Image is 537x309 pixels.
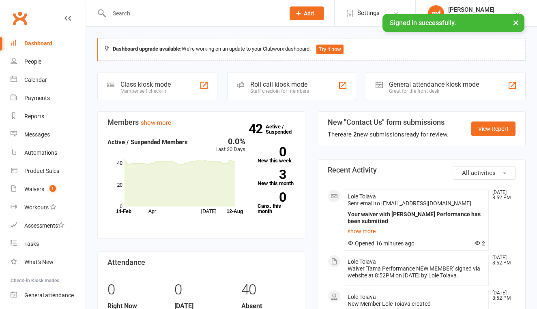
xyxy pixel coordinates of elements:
a: General attendance kiosk mode [11,286,86,305]
strong: Dashboard upgrade available: [113,46,182,52]
div: General attendance kiosk mode [389,81,479,88]
div: [PERSON_NAME] [448,6,496,13]
strong: 0 [258,146,286,158]
strong: 3 [258,168,286,181]
div: Your waiver with [PERSON_NAME] Performance has been submitted [348,211,485,225]
h3: New "Contact Us" form submissions [328,118,449,126]
a: Dashboard [11,34,86,53]
div: Dashboard [24,40,52,47]
span: Signed in successfully. [390,19,456,27]
strong: Active / Suspended Members [107,139,188,146]
button: × [509,14,523,31]
div: Great for the front desk [389,88,479,94]
h3: Attendance [107,258,295,266]
div: New Member Lole Toiava created [348,300,485,307]
div: Tama Performance [448,13,496,21]
strong: 42 [249,123,266,135]
button: Add [290,6,324,20]
a: Tasks [11,235,86,253]
div: Class kiosk mode [120,81,171,88]
span: Lole Toiava [348,294,376,300]
a: Automations [11,144,86,162]
span: Lole Toiava [348,258,376,265]
div: Last 30 Days [215,137,245,154]
span: Sent email to [EMAIL_ADDRESS][DOMAIN_NAME] [348,200,471,207]
div: Assessments [24,222,64,229]
a: 0New this week [258,147,295,163]
div: People [24,58,41,65]
div: mf [428,5,444,21]
div: Messages [24,131,50,138]
span: Add [304,10,314,17]
span: 2 [475,240,485,247]
a: 42Active / Suspended [266,118,301,141]
span: 1 [49,185,56,192]
div: Staff check-in for members [250,88,309,94]
a: People [11,53,86,71]
a: Payments [11,89,86,107]
a: Waivers 1 [11,180,86,198]
a: Calendar [11,71,86,89]
div: 0.0% [215,137,245,145]
div: What's New [24,259,54,265]
div: Waiver 'Tama Performance NEW MEMBER' signed via website at 8:52PM on [DATE] by Lole Toiava. [348,265,485,279]
div: There are new submissions ready for review. [328,130,449,139]
a: Clubworx [10,8,30,28]
span: Lole Toiava [348,193,376,200]
div: Roll call kiosk mode [250,81,309,88]
strong: 2 [353,131,357,138]
div: Workouts [24,204,49,211]
input: Search... [107,8,279,19]
strong: 0 [258,191,286,203]
a: show more [348,226,485,237]
div: Payments [24,95,50,101]
span: Opened 16 minutes ago [348,240,415,247]
h3: Recent Activity [328,166,516,174]
a: Assessments [11,217,86,235]
span: All activities [462,169,496,177]
a: Messages [11,126,86,144]
div: Waivers [24,186,44,192]
div: General attendance [24,292,74,298]
time: [DATE] 8:52 PM [488,255,515,266]
time: [DATE] 8:52 PM [488,290,515,301]
time: [DATE] 8:52 PM [488,190,515,200]
a: 0Canx. this month [258,192,295,214]
a: View Report [471,121,516,136]
div: Reports [24,113,44,119]
button: All activities [453,166,516,180]
div: Member self check-in [120,88,171,94]
button: Try it now [316,45,344,54]
span: Settings [357,4,380,22]
a: show more [141,119,171,126]
a: Product Sales [11,162,86,180]
div: 40 [241,278,295,302]
div: Automations [24,149,57,156]
div: Tasks [24,241,39,247]
a: Reports [11,107,86,126]
a: What's New [11,253,86,271]
a: Workouts [11,198,86,217]
div: Product Sales [24,168,59,174]
div: 0 [174,278,228,302]
h3: Members [107,118,295,126]
div: 0 [107,278,162,302]
div: We're working on an update to your Clubworx dashboard. [97,38,526,61]
div: Calendar [24,77,47,83]
a: 3New this month [258,170,295,186]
